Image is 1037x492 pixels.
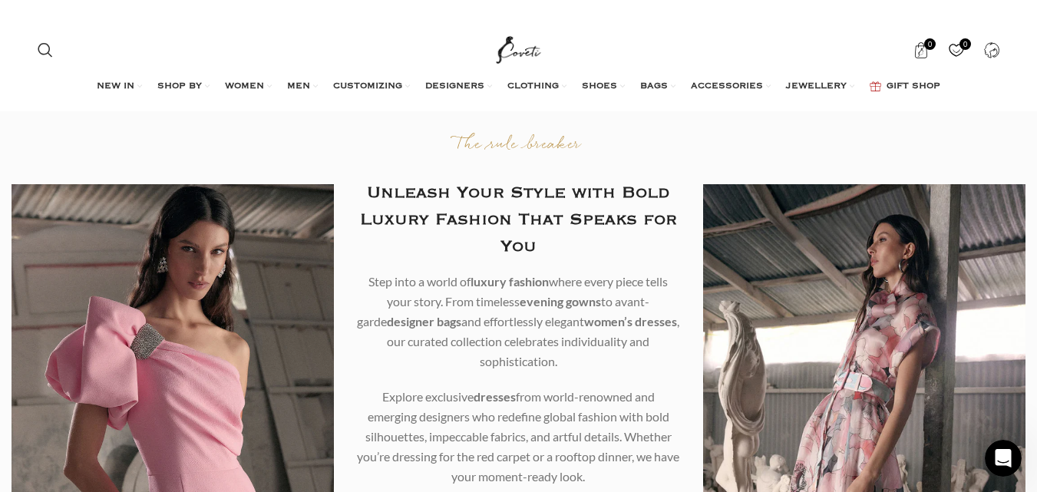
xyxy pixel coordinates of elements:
[357,134,679,157] p: The rule breaker
[905,35,936,65] a: 0
[985,440,1022,477] iframe: Intercom live chat
[333,71,410,102] a: CUSTOMIZING
[959,38,971,50] span: 0
[640,81,668,93] span: BAGS
[225,71,272,102] a: WOMEN
[157,71,210,102] a: SHOP BY
[30,71,1007,102] div: Main navigation
[786,81,847,93] span: JEWELLERY
[691,71,771,102] a: ACCESSORIES
[157,81,202,93] span: SHOP BY
[887,81,940,93] span: GIFT SHOP
[786,71,854,102] a: JEWELLERY
[940,35,972,65] a: 0
[870,71,940,102] a: GIFT SHOP
[520,294,601,309] b: evening gowns
[287,81,310,93] span: MEN
[225,81,264,93] span: WOMEN
[357,272,679,371] p: Step into a world of where every piece tells your story. From timeless to avant-garde and effortl...
[387,314,461,329] b: designer bags
[287,71,318,102] a: MEN
[507,71,566,102] a: CLOTHING
[584,314,677,329] b: women’s dresses
[582,81,617,93] span: SHOES
[507,81,559,93] span: CLOTHING
[940,35,972,65] div: My Wishlist
[493,42,544,55] a: Site logo
[493,31,544,69] img: Coveti
[333,81,402,93] span: CUSTOMIZING
[97,71,142,102] a: NEW IN
[924,38,936,50] span: 0
[474,389,516,404] b: dresses
[691,81,763,93] span: ACCESSORIES
[471,274,549,289] b: luxury fashion
[425,81,484,93] span: DESIGNERS
[870,81,881,91] img: GiftBag
[425,71,492,102] a: DESIGNERS
[582,71,625,102] a: SHOES
[30,35,61,65] a: Search
[357,180,679,260] h2: Unleash Your Style with Bold Luxury Fashion That Speaks for You
[640,71,675,102] a: BAGS
[97,81,134,93] span: NEW IN
[357,387,679,487] p: Explore exclusive from world-renowned and emerging designers who redefine global fashion with bol...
